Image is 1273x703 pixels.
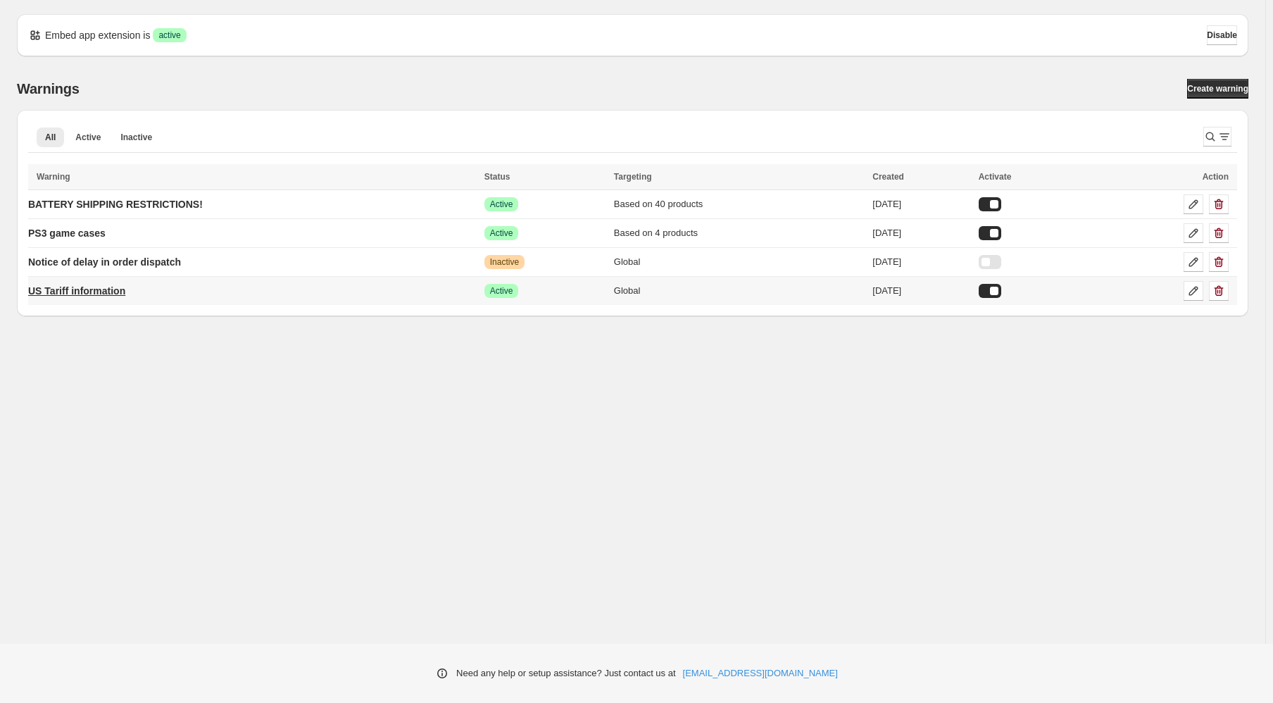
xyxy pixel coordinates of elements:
div: [DATE] [872,226,970,240]
span: Create warning [1187,83,1248,94]
span: Warning [37,172,70,182]
span: Action [1203,172,1229,182]
a: PS3 game cases [28,222,106,244]
span: active [158,30,180,41]
div: [DATE] [872,197,970,211]
span: Active [490,285,513,297]
p: BATTERY SHIPPING RESTRICTIONS! [28,197,203,211]
span: Disable [1207,30,1237,41]
span: Inactive [490,256,519,268]
div: [DATE] [872,255,970,269]
span: Active [75,132,101,143]
button: Disable [1207,25,1237,45]
a: US Tariff information [28,280,125,302]
div: Global [614,284,864,298]
div: Based on 4 products [614,226,864,240]
span: All [45,132,56,143]
a: Create warning [1187,79,1248,99]
p: US Tariff information [28,284,125,298]
a: Notice of delay in order dispatch [28,251,181,273]
p: Notice of delay in order dispatch [28,255,181,269]
div: [DATE] [872,284,970,298]
span: Active [490,228,513,239]
p: PS3 game cases [28,226,106,240]
span: Status [484,172,510,182]
button: Search and filter results [1203,127,1231,147]
a: BATTERY SHIPPING RESTRICTIONS! [28,193,203,216]
span: Active [490,199,513,210]
span: Created [872,172,904,182]
span: Inactive [120,132,152,143]
a: [EMAIL_ADDRESS][DOMAIN_NAME] [683,666,838,680]
p: Embed app extension is [45,28,150,42]
h2: Warnings [17,80,80,97]
span: Activate [979,172,1012,182]
span: Targeting [614,172,652,182]
div: Global [614,255,864,269]
div: Based on 40 products [614,197,864,211]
